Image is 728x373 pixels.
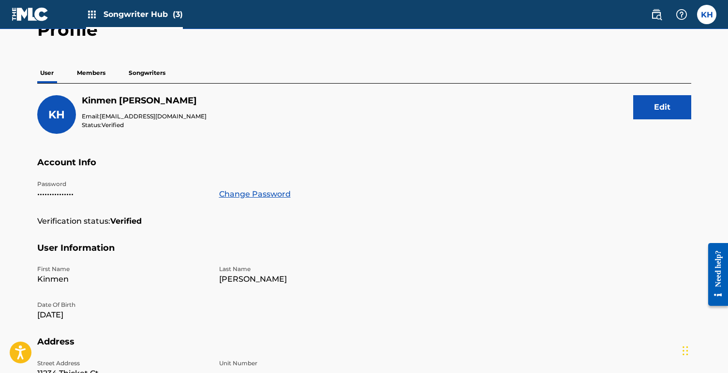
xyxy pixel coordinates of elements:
[37,336,691,359] h5: Address
[37,243,691,265] h5: User Information
[680,327,728,373] iframe: Chat Widget
[37,19,691,41] h2: Profile
[219,273,389,285] p: [PERSON_NAME]
[37,265,208,273] p: First Name
[110,215,142,227] strong: Verified
[37,273,208,285] p: Kinmen
[219,188,291,200] a: Change Password
[37,188,208,200] p: •••••••••••••••
[697,5,716,24] div: User Menu
[102,121,124,129] span: Verified
[672,5,691,24] div: Help
[633,95,691,119] button: Edit
[219,265,389,273] p: Last Name
[104,9,183,20] span: Songwriter Hub
[219,359,389,368] p: Unit Number
[82,121,207,129] p: Status:
[683,336,688,365] div: Drag
[126,63,168,83] p: Songwriters
[48,108,65,121] span: KH
[86,9,98,20] img: Top Rightsholders
[37,301,208,309] p: Date Of Birth
[647,5,666,24] a: Public Search
[37,63,57,83] p: User
[173,10,183,19] span: (3)
[37,180,208,188] p: Password
[82,95,207,106] h5: Kinmen Hodge
[37,157,691,180] h5: Account Info
[37,309,208,321] p: [DATE]
[651,9,662,20] img: search
[12,7,49,21] img: MLC Logo
[37,215,110,227] p: Verification status:
[74,63,108,83] p: Members
[701,234,728,314] iframe: Resource Center
[100,113,207,120] span: [EMAIL_ADDRESS][DOMAIN_NAME]
[82,112,207,121] p: Email:
[676,9,687,20] img: help
[37,359,208,368] p: Street Address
